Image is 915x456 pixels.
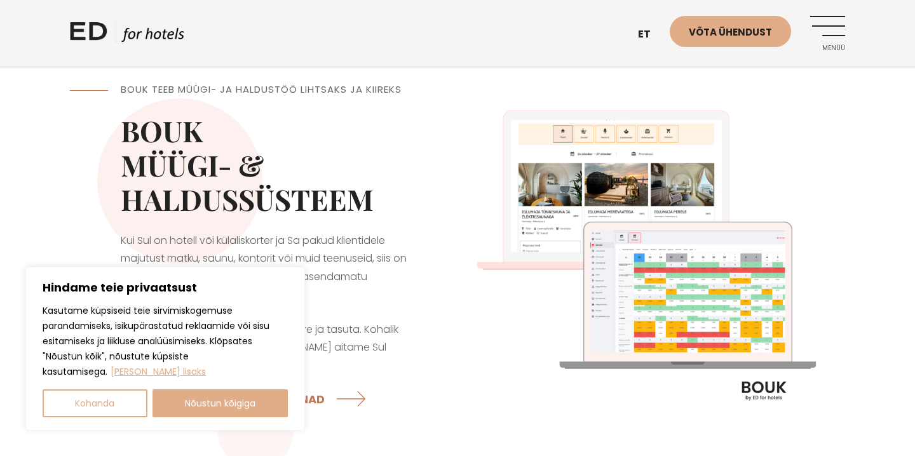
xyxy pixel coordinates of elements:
[810,44,845,52] span: Menüü
[110,365,207,379] a: Loe lisaks
[632,19,670,50] a: et
[121,83,402,96] span: BOUK TEEB MÜÜGI- JA HALDUSTÖÖ LIHTSAKS JA KIIREKS
[280,382,369,415] a: HINNAD
[121,113,407,216] h2: BOUK MÜÜGI- & HALDUSSÜSTEEM
[152,389,288,417] button: Nõustun kõigiga
[810,16,845,51] a: Menüü
[43,303,288,379] p: Kasutame küpsiseid teie sirvimiskogemuse parandamiseks, isikupärastatud reklaamide või sisu esita...
[121,232,407,305] p: Kui Sul on hotell või külaliskorter ja Sa pakud klientidele majutust matku, saunu, kontorit või m...
[43,389,147,417] button: Kohanda
[670,16,791,47] a: Võta ühendust
[43,280,288,295] p: Hindame teie privaatsust
[70,19,184,51] a: ED HOTELS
